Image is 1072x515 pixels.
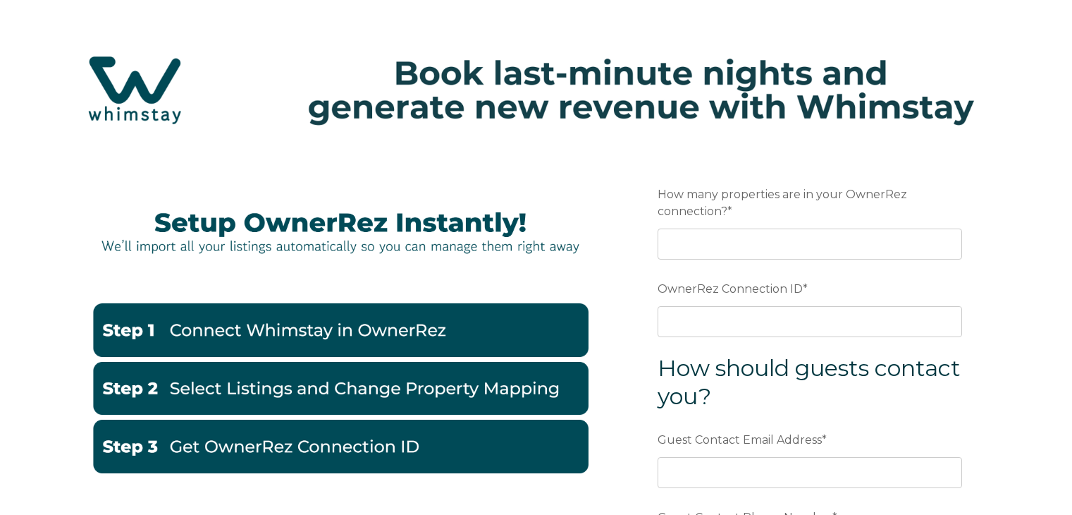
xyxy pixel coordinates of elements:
[92,420,589,473] img: Get OwnerRez Connection ID
[658,429,822,451] span: Guest Contact Email Address
[658,278,803,300] span: OwnerRez Connection ID
[658,183,907,222] span: How many properties are in your OwnerRez connection?
[14,35,1058,145] img: Hubspot header for SSOB (4)
[92,303,589,356] img: Go to OwnerRez Account-1
[92,198,589,265] img: Picture27
[92,362,589,415] img: Change Property Mappings
[658,354,961,410] span: How should guests contact you?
